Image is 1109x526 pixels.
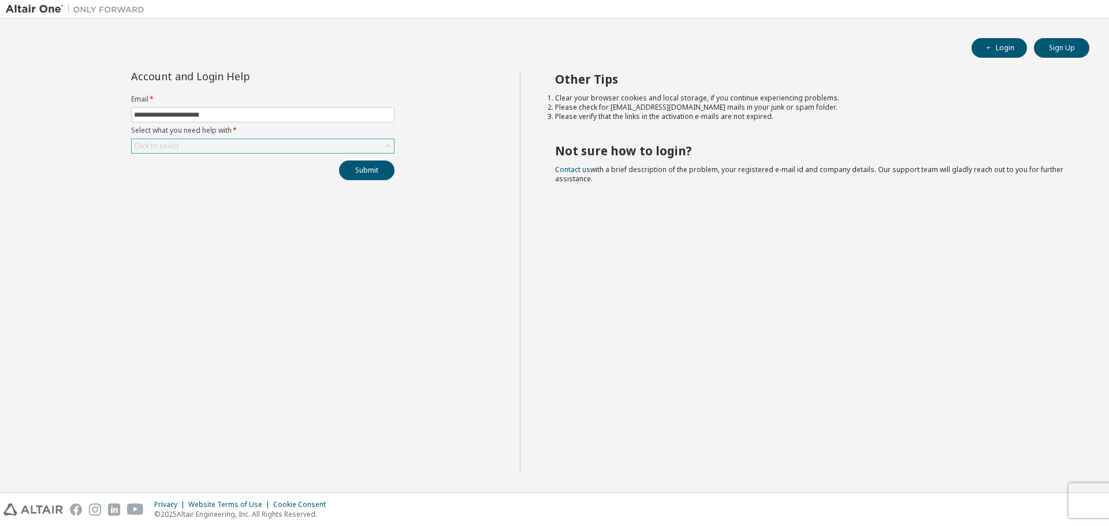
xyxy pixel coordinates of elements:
[154,509,333,519] p: © 2025 Altair Engineering, Inc. All Rights Reserved.
[131,126,395,135] label: Select what you need help with
[188,500,273,509] div: Website Terms of Use
[132,139,394,153] div: Click to select
[555,165,590,174] a: Contact us
[127,503,144,516] img: youtube.svg
[555,143,1069,158] h2: Not sure how to login?
[555,72,1069,87] h2: Other Tips
[972,38,1027,58] button: Login
[3,503,63,516] img: altair_logo.svg
[555,103,1069,112] li: Please check for [EMAIL_ADDRESS][DOMAIN_NAME] mails in your junk or spam folder.
[154,500,188,509] div: Privacy
[339,161,395,180] button: Submit
[108,503,120,516] img: linkedin.svg
[6,3,150,15] img: Altair One
[131,95,395,104] label: Email
[555,94,1069,103] li: Clear your browser cookies and local storage, if you continue experiencing problems.
[1034,38,1089,58] button: Sign Up
[134,141,179,151] div: Click to select
[273,500,333,509] div: Cookie Consent
[89,503,101,516] img: instagram.svg
[555,165,1063,184] span: with a brief description of the problem, your registered e-mail id and company details. Our suppo...
[70,503,82,516] img: facebook.svg
[131,72,342,81] div: Account and Login Help
[555,112,1069,121] li: Please verify that the links in the activation e-mails are not expired.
